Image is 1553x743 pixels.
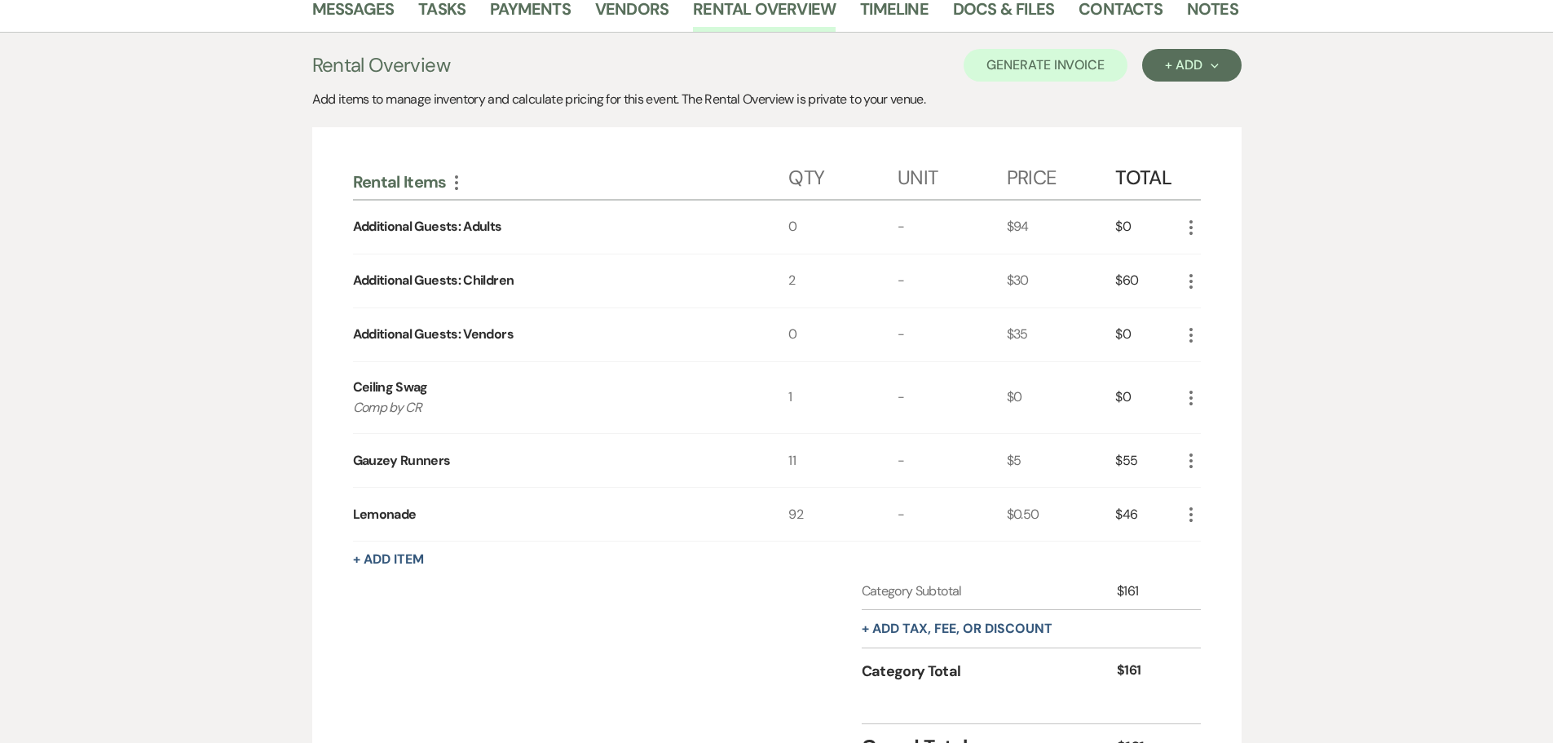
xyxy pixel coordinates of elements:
[898,308,1007,361] div: -
[353,451,451,471] div: Gauzey Runners
[1117,582,1180,601] div: $161
[1117,661,1180,683] div: $161
[353,378,428,397] div: Ceiling Swag
[1115,150,1180,199] div: Total
[788,488,898,541] div: 92
[1115,254,1180,307] div: $60
[1007,434,1116,487] div: $5
[353,325,514,344] div: Additional Guests: Vendors
[788,254,898,307] div: 2
[788,362,898,434] div: 1
[353,217,502,237] div: Additional Guests: Adults
[898,201,1007,254] div: -
[1115,201,1180,254] div: $0
[353,397,745,418] p: Comp by CR
[964,49,1127,82] button: Generate Invoice
[312,90,1242,109] div: Add items to manage inventory and calculate pricing for this event. The Rental Overview is privat...
[353,271,514,290] div: Additional Guests: Children
[1115,434,1180,487] div: $55
[1115,488,1180,541] div: $46
[788,308,898,361] div: 0
[898,488,1007,541] div: -
[788,150,898,199] div: Qty
[898,150,1007,199] div: Unit
[1115,308,1180,361] div: $0
[1007,488,1116,541] div: $0.50
[1142,49,1241,82] button: + Add
[862,582,1118,601] div: Category Subtotal
[898,434,1007,487] div: -
[353,505,417,524] div: Lemonade
[1007,362,1116,434] div: $0
[862,661,1118,683] div: Category Total
[1165,59,1218,72] div: + Add
[788,434,898,487] div: 11
[1007,254,1116,307] div: $30
[862,622,1052,635] button: + Add tax, fee, or discount
[898,362,1007,434] div: -
[312,51,450,80] h3: Rental Overview
[788,201,898,254] div: 0
[1007,150,1116,199] div: Price
[1007,308,1116,361] div: $35
[898,254,1007,307] div: -
[1115,362,1180,434] div: $0
[353,171,789,192] div: Rental Items
[1007,201,1116,254] div: $94
[353,553,424,566] button: + Add Item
